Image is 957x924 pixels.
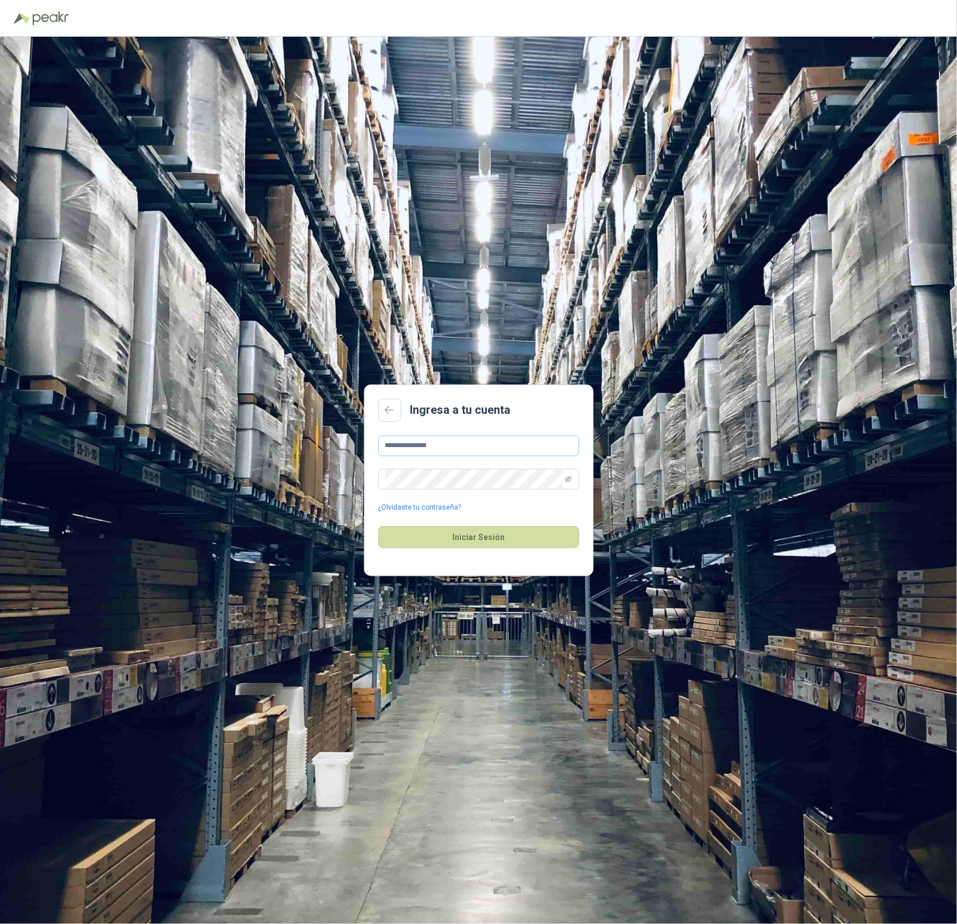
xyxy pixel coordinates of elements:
[378,502,462,513] a: ¿Olvidaste tu contraseña?
[378,526,579,548] button: Iniciar Sesión
[565,476,572,483] span: eye-invisible
[14,13,30,24] img: Logo
[32,11,69,25] img: Peakr
[410,401,511,419] h2: Ingresa a tu cuenta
